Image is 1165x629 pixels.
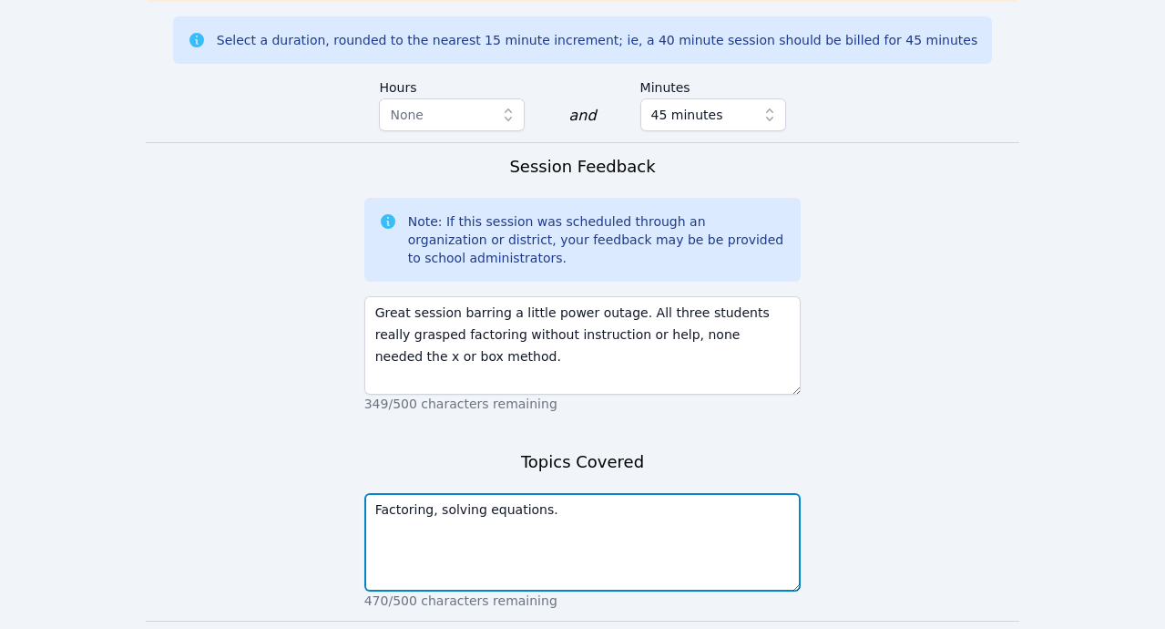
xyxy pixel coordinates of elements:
p: 349/500 characters remaining [364,395,802,413]
button: 45 minutes [640,98,786,131]
div: Select a duration, rounded to the nearest 15 minute increment; ie, a 40 minute session should be ... [217,31,977,49]
textarea: Factoring, solving equations. [364,493,802,592]
p: 470/500 characters remaining [364,592,802,610]
div: and [568,105,596,127]
h3: Session Feedback [509,154,655,180]
button: None [379,98,525,131]
div: Note: If this session was scheduled through an organization or district, your feedback may be be ... [408,212,787,267]
h3: Topics Covered [521,449,644,475]
label: Minutes [640,71,786,98]
span: 45 minutes [651,104,723,126]
span: None [390,108,424,122]
textarea: Great session barring a little power outage. All three students really grasped factoring without ... [364,296,802,395]
label: Hours [379,71,525,98]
